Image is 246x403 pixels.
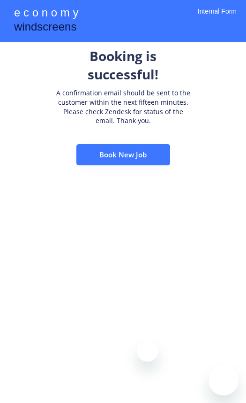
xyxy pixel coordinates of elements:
[53,47,194,84] div: Booking is successful!
[209,365,239,395] iframe: Button to launch messaging window
[14,19,76,37] div: windscreens
[53,88,194,125] div: A confirmation email should be sent to the customer within the next fifteen minutes. Please check...
[198,7,237,28] div: Internal Form
[14,5,78,23] div: e c o n o m y
[137,340,158,362] iframe: Close message
[76,144,170,165] button: Book New Job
